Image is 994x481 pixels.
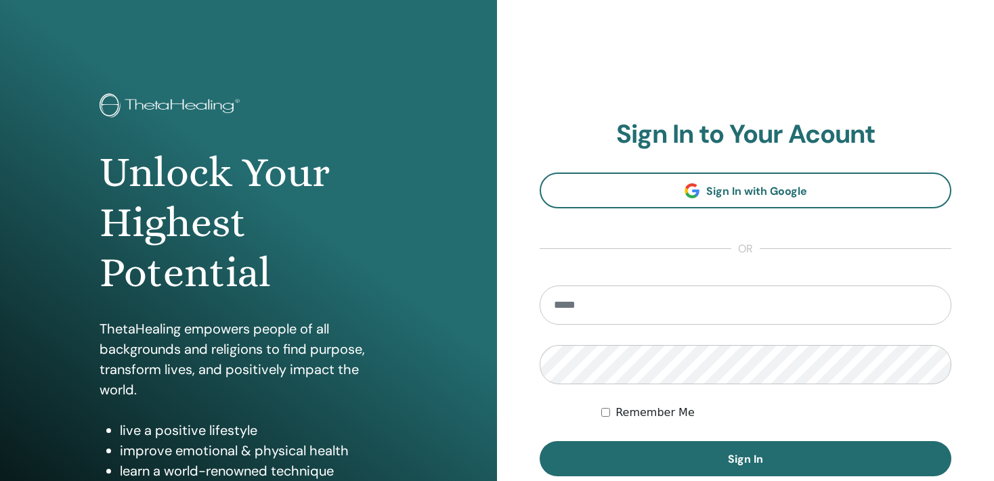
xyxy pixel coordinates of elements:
[120,420,397,440] li: live a positive lifestyle
[540,119,951,150] h2: Sign In to Your Acount
[615,405,695,421] label: Remember Me
[120,440,397,461] li: improve emotional & physical health
[100,147,397,298] h1: Unlock Your Highest Potential
[120,461,397,481] li: learn a world-renowned technique
[728,452,763,466] span: Sign In
[731,241,760,257] span: or
[100,319,397,400] p: ThetaHealing empowers people of all backgrounds and religions to find purpose, transform lives, a...
[540,173,951,208] a: Sign In with Google
[706,184,807,198] span: Sign In with Google
[540,441,951,476] button: Sign In
[601,405,951,421] div: Keep me authenticated indefinitely or until I manually logout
